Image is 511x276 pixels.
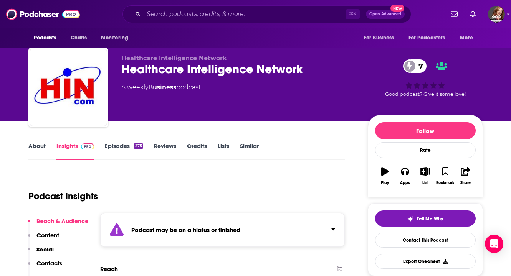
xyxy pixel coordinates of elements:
img: Podchaser - Follow, Share and Rate Podcasts [6,7,80,21]
span: Open Advanced [369,12,401,16]
button: Reach & Audience [28,217,88,232]
span: For Podcasters [408,33,445,43]
button: Share [455,162,475,190]
span: Logged in as pamelastevensmedia [488,6,505,23]
a: InsightsPodchaser Pro [56,142,94,160]
a: Business [148,84,176,91]
section: Click to expand status details [100,213,345,247]
img: tell me why sparkle [407,216,413,222]
div: List [422,181,428,185]
a: Episodes275 [105,142,143,160]
a: Credits [187,142,207,160]
a: Charts [66,31,92,45]
div: Apps [400,181,410,185]
div: A weekly podcast [121,83,201,92]
a: Contact This Podcast [375,233,476,248]
span: Podcasts [34,33,56,43]
p: Reach & Audience [36,217,88,225]
button: Follow [375,122,476,139]
a: Reviews [154,142,176,160]
span: Good podcast? Give it some love! [385,91,466,97]
div: 275 [134,143,143,149]
button: tell me why sparkleTell Me Why [375,210,476,227]
span: Healthcare Intelligence Network [121,54,227,62]
button: List [415,162,435,190]
div: Share [460,181,471,185]
p: Social [36,246,54,253]
img: User Profile [488,6,505,23]
button: Bookmark [435,162,455,190]
button: Apps [395,162,415,190]
div: Open Intercom Messenger [485,235,503,253]
span: Monitoring [101,33,128,43]
div: Bookmark [436,181,454,185]
a: Show notifications dropdown [467,8,479,21]
a: About [28,142,46,160]
button: Open AdvancedNew [366,10,405,19]
button: Contacts [28,260,62,274]
div: Rate [375,142,476,158]
span: More [460,33,473,43]
span: Charts [71,33,87,43]
button: open menu [404,31,456,45]
span: Tell Me Why [417,216,443,222]
div: 7Good podcast? Give it some love! [368,54,483,102]
button: open menu [359,31,404,45]
p: Contacts [36,260,62,267]
span: New [390,5,404,12]
button: Social [28,246,54,260]
button: Export One-Sheet [375,254,476,269]
input: Search podcasts, credits, & more... [144,8,346,20]
span: ⌘ K [346,9,360,19]
a: Similar [240,142,259,160]
strong: Podcast may be on a hiatus or finished [131,226,240,233]
p: Content [36,232,59,239]
h1: Podcast Insights [28,191,98,202]
button: open menu [28,31,66,45]
button: Play [375,162,395,190]
span: For Business [364,33,394,43]
button: open menu [96,31,138,45]
button: open menu [455,31,483,45]
a: Lists [218,142,229,160]
a: 7 [403,59,427,73]
div: Search podcasts, credits, & more... [122,5,411,23]
a: Show notifications dropdown [448,8,461,21]
h2: Reach [100,265,118,273]
span: 7 [411,59,427,73]
div: Play [381,181,389,185]
img: Healthcare Intelligence Network [30,49,107,126]
button: Content [28,232,59,246]
img: Podchaser Pro [81,143,94,149]
button: Show profile menu [488,6,505,23]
